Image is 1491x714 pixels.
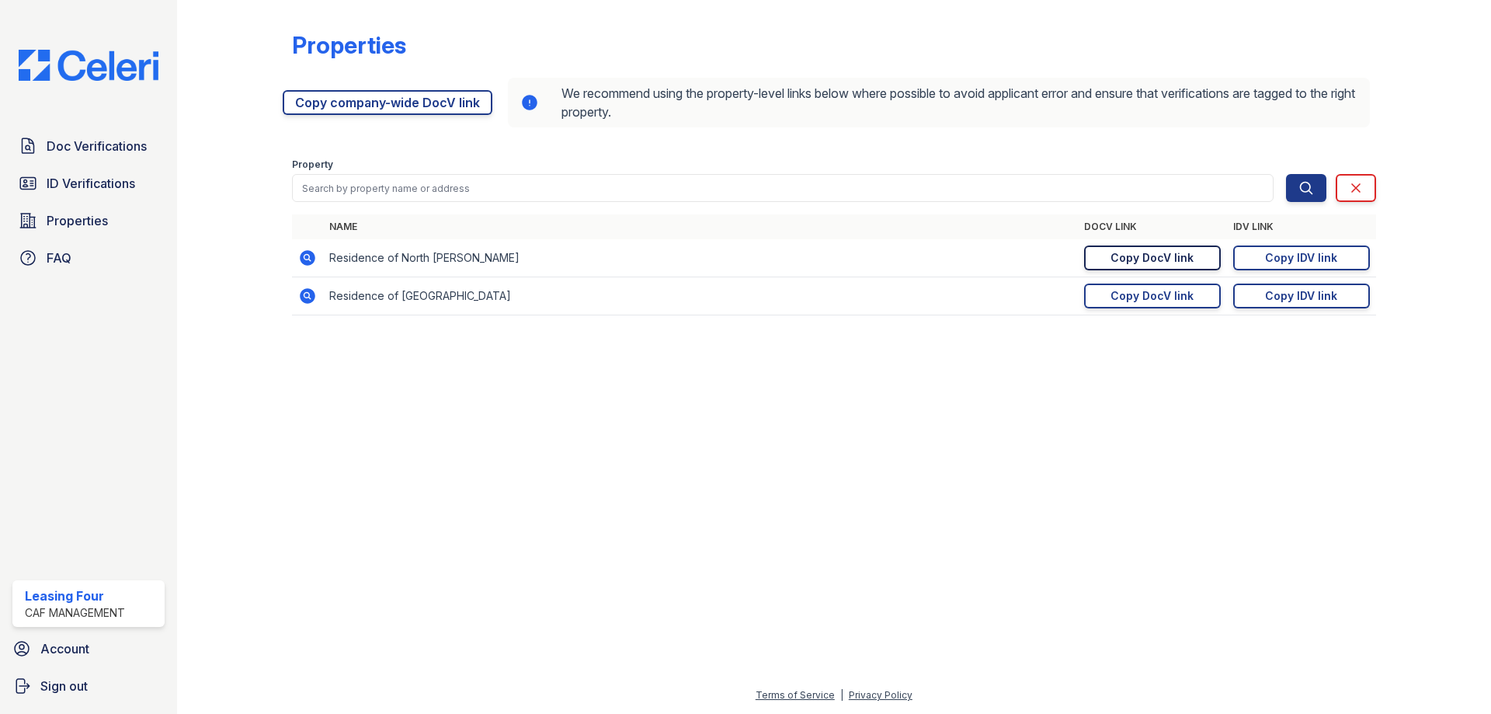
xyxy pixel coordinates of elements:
div: Leasing Four [25,587,125,605]
span: Doc Verifications [47,137,147,155]
a: Privacy Policy [849,689,912,701]
a: Doc Verifications [12,131,165,162]
div: Properties [292,31,406,59]
th: IDV Link [1227,214,1376,239]
td: Residence of [GEOGRAPHIC_DATA] [323,277,1078,315]
div: Copy DocV link [1110,288,1194,304]
a: ID Verifications [12,168,165,199]
span: FAQ [47,249,71,267]
span: Sign out [40,677,88,695]
div: Copy IDV link [1265,250,1337,266]
td: Residence of North [PERSON_NAME] [323,239,1078,277]
a: Copy DocV link [1084,246,1221,270]
div: Copy IDV link [1265,288,1337,304]
a: Properties [12,205,165,236]
a: Sign out [6,670,171,702]
a: Copy IDV link [1233,284,1370,308]
a: Copy DocV link [1084,284,1221,308]
a: Copy company-wide DocV link [283,90,492,115]
span: ID Verifications [47,174,135,193]
a: Terms of Service [756,689,835,701]
span: Account [40,639,89,658]
th: DocV Link [1078,214,1227,239]
input: Search by property name or address [292,174,1274,202]
label: Property [292,158,333,171]
div: CAF Management [25,605,125,621]
span: Properties [47,211,108,230]
th: Name [323,214,1078,239]
div: We recommend using the property-level links below where possible to avoid applicant error and ens... [508,78,1370,127]
a: Copy IDV link [1233,246,1370,270]
div: | [840,689,843,701]
img: CE_Logo_Blue-a8612792a0a2168367f1c8372b55b34899dd931a85d93a1a3d3e32e68fde9ad4.png [6,50,171,81]
a: FAQ [12,242,165,273]
a: Account [6,633,171,664]
div: Copy DocV link [1110,250,1194,266]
